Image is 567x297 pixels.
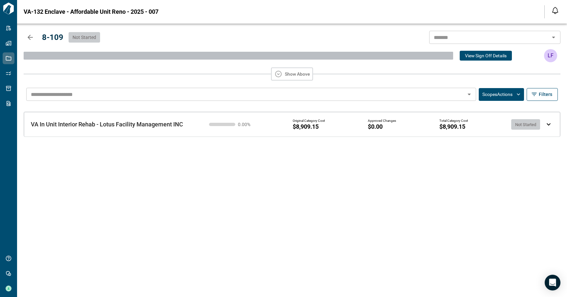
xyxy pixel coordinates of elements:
button: ScopesActions [479,88,524,101]
span: $8,909.15 [439,123,465,130]
span: Filters [539,91,552,98]
button: Open [465,90,474,99]
div: Open Intercom Messenger [545,275,560,290]
button: View Sign Off Details [460,51,512,61]
span: Not Started [511,122,540,127]
span: Original Category Cost [293,119,325,123]
span: VA In Unit Interior Rehab - Lotus Facility Management INC [31,121,183,128]
div: VA In Unit Interior Rehab - Lotus Facility Management INC0.00%Original Category Cost$8,909.15Appr... [24,112,560,137]
img: expand [547,123,551,126]
span: 0.00 % [238,122,258,127]
button: Open notification feed [550,5,560,16]
span: $0.00 [368,123,383,130]
span: VA-132 Enclave - Affordable Unit Reno - 2025 - 007 [24,9,158,15]
button: Open [549,33,558,42]
span: 8-109 [42,33,63,42]
span: Approved Changes [368,119,396,123]
p: LF [548,52,554,60]
span: Not Started [73,35,96,40]
span: $8,909.15 [293,123,319,130]
button: Show Above [271,67,313,81]
button: Filters [527,88,558,101]
span: Total Category Cost [439,119,468,123]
